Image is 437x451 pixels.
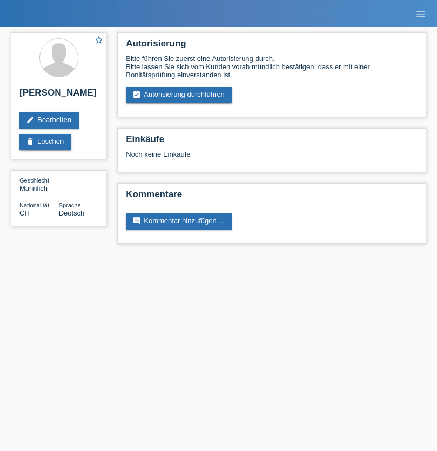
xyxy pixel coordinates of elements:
[94,35,104,45] i: star_border
[126,213,232,230] a: commentKommentar hinzufügen ...
[19,209,30,217] span: Schweiz
[26,116,35,124] i: edit
[126,55,418,79] div: Bitte führen Sie zuerst eine Autorisierung durch. Bitte lassen Sie sich vom Kunden vorab mündlich...
[19,176,59,192] div: Männlich
[415,9,426,19] i: menu
[126,189,418,205] h2: Kommentare
[59,209,85,217] span: Deutsch
[132,217,141,225] i: comment
[94,35,104,46] a: star_border
[59,202,81,208] span: Sprache
[126,87,232,103] a: assignment_turned_inAutorisierung durchführen
[132,90,141,99] i: assignment_turned_in
[26,137,35,146] i: delete
[19,134,71,150] a: deleteLöschen
[126,150,418,166] div: Noch keine Einkäufe
[126,134,418,150] h2: Einkäufe
[126,38,418,55] h2: Autorisierung
[19,202,49,208] span: Nationalität
[19,112,79,129] a: editBearbeiten
[19,87,98,104] h2: [PERSON_NAME]
[410,10,432,17] a: menu
[19,177,49,184] span: Geschlecht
